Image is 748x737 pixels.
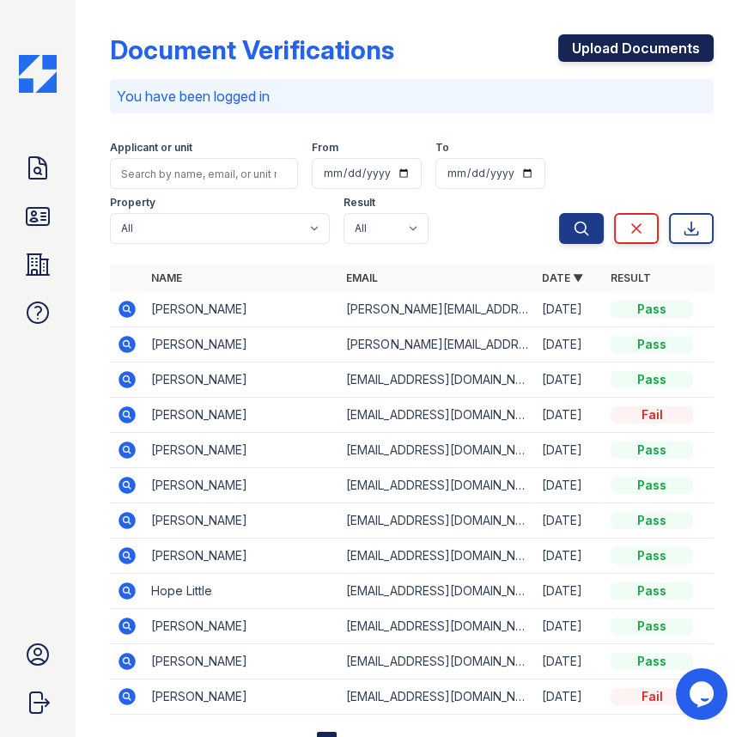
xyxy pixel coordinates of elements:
div: Fail [611,688,693,705]
td: [PERSON_NAME] [144,433,340,468]
td: [DATE] [535,574,604,609]
td: [EMAIL_ADDRESS][DOMAIN_NAME] [339,539,535,574]
input: Search by name, email, or unit number [110,158,298,189]
td: [DATE] [535,609,604,644]
td: [EMAIL_ADDRESS][DOMAIN_NAME] [339,468,535,503]
td: [EMAIL_ADDRESS][DOMAIN_NAME] [339,609,535,644]
div: Fail [611,406,693,423]
div: Pass [611,582,693,600]
td: [PERSON_NAME] [144,503,340,539]
td: [DATE] [535,539,604,574]
label: Property [110,196,155,210]
td: [DATE] [535,503,604,539]
td: [PERSON_NAME] [144,539,340,574]
img: CE_Icon_Blue-c292c112584629df590d857e76928e9f676e5b41ef8f769ba2f05ee15b207248.png [19,55,57,93]
div: Pass [611,442,693,459]
div: Document Verifications [110,34,394,65]
div: Pass [611,336,693,353]
td: [DATE] [535,292,604,327]
td: [DATE] [535,398,604,433]
label: To [435,141,449,155]
div: Pass [611,618,693,635]
td: [DATE] [535,433,604,468]
a: Upload Documents [558,34,714,62]
td: [PERSON_NAME] [144,362,340,398]
td: Hope Little [144,574,340,609]
p: You have been logged in [117,86,707,107]
td: [PERSON_NAME][EMAIL_ADDRESS][PERSON_NAME][DOMAIN_NAME] [339,327,535,362]
a: Result [611,271,651,284]
td: [PERSON_NAME] [144,644,340,679]
td: [DATE] [535,362,604,398]
td: [EMAIL_ADDRESS][DOMAIN_NAME] [339,644,535,679]
div: Pass [611,653,693,670]
td: [EMAIL_ADDRESS][DOMAIN_NAME] [339,398,535,433]
td: [DATE] [535,644,604,679]
td: [PERSON_NAME] [144,398,340,433]
td: [EMAIL_ADDRESS][DOMAIN_NAME] [339,433,535,468]
div: Pass [611,512,693,529]
a: Date ▼ [542,271,583,284]
div: Pass [611,477,693,494]
td: [EMAIL_ADDRESS][DOMAIN_NAME] [339,503,535,539]
a: Email [346,271,378,284]
td: [EMAIL_ADDRESS][DOMAIN_NAME] [339,362,535,398]
td: [PERSON_NAME] [144,468,340,503]
td: [PERSON_NAME] [144,679,340,715]
td: [DATE] [535,327,604,362]
td: [DATE] [535,679,604,715]
td: [PERSON_NAME][EMAIL_ADDRESS][DOMAIN_NAME] [339,292,535,327]
td: [PERSON_NAME] [144,609,340,644]
td: [PERSON_NAME] [144,327,340,362]
td: [DATE] [535,468,604,503]
label: Applicant or unit [110,141,192,155]
td: [EMAIL_ADDRESS][DOMAIN_NAME] [339,574,535,609]
label: Result [344,196,375,210]
div: Pass [611,371,693,388]
a: Name [151,271,182,284]
iframe: chat widget [676,668,731,720]
td: [PERSON_NAME] [144,292,340,327]
div: Pass [611,547,693,564]
div: Pass [611,301,693,318]
td: [EMAIL_ADDRESS][DOMAIN_NAME] [339,679,535,715]
label: From [312,141,338,155]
